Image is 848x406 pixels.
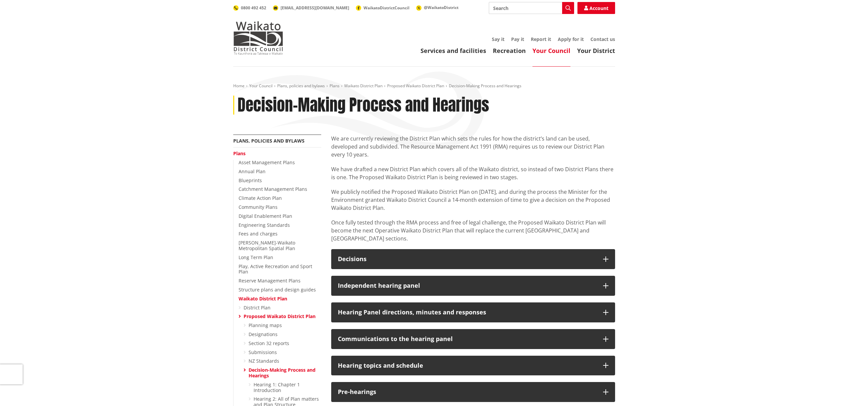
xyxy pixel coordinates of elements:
h3: Communications to the hearing panel [338,336,596,342]
a: Submissions [249,349,277,355]
a: Section 32 reports [249,340,289,346]
a: Designations [249,331,278,337]
a: Fees and charges [239,230,278,237]
a: Report it [531,36,551,42]
a: 0800 492 452 [233,5,266,11]
a: Reserve Management Plans [239,277,301,284]
a: WaikatoDistrictCouncil [356,5,410,11]
a: Plans [330,83,340,89]
button: Decisions [331,249,615,269]
button: Hearing Panel directions, minutes and responses [331,302,615,322]
a: @WaikatoDistrict [416,5,458,10]
h3: Independent hearing panel [338,282,596,289]
a: Proposed Waikato District Plan [387,83,444,89]
p: We have drafted a new District Plan which covers all of the Waikato district, so instead of two D... [331,165,615,181]
a: Your Council [249,83,273,89]
a: Engineering Standards [239,222,290,228]
button: Independent hearing panel [331,276,615,296]
a: [PERSON_NAME]-Waikato Metropolitan Spatial Plan [239,239,295,251]
h3: Decisions [338,256,596,262]
a: Plans, policies and bylaws [233,138,305,144]
a: Digital Enablement Plan [239,213,292,219]
span: Decision-Making Process and Hearings [449,83,521,89]
span: WaikatoDistrictCouncil [364,5,410,11]
span: [EMAIL_ADDRESS][DOMAIN_NAME] [281,5,349,11]
h3: Hearing Panel directions, minutes and responses [338,309,596,316]
a: Apply for it [558,36,584,42]
a: Catchment Management Plans [239,186,307,192]
span: 0800 492 452 [241,5,266,11]
h3: Hearing topics and schedule [338,362,596,369]
a: Long Term Plan [239,254,273,260]
input: Search input [489,2,574,14]
span: We are currently reviewing the District Plan which sets the rules for how the district’s land can... [331,135,604,158]
img: Waikato District Council - Te Kaunihera aa Takiwaa o Waikato [233,21,283,55]
a: Services and facilities [421,47,486,55]
a: Play, Active Recreation and Sport Plan [239,263,312,275]
a: Proposed Waikato District Plan [244,313,316,319]
button: Communications to the hearing panel [331,329,615,349]
div: Pre-hearings [338,389,596,395]
a: NZ Standards [249,358,279,364]
a: Asset Management Plans [239,159,295,166]
p: Once fully tested through the RMA process and free of legal challenge, the Proposed Waikato Distr... [331,218,615,242]
a: Community Plans [239,204,278,210]
a: Hearing 1: Chapter 1 Introduction [254,381,300,393]
a: Plans, policies and bylaws [277,83,325,89]
h1: Decision-Making Process and Hearings [238,96,489,115]
a: Climate Action Plan [239,195,282,201]
a: Decision-Making Process and Hearings [249,367,316,379]
a: [EMAIL_ADDRESS][DOMAIN_NAME] [273,5,349,11]
a: Account [577,2,615,14]
a: Plans [233,150,246,157]
button: Pre-hearings [331,382,615,402]
a: Pay it [511,36,524,42]
a: Annual Plan [239,168,266,175]
a: Contact us [590,36,615,42]
nav: breadcrumb [233,83,615,89]
a: Blueprints [239,177,262,184]
a: Waikato District Plan [344,83,383,89]
a: Say it [492,36,504,42]
a: Recreation [493,47,526,55]
button: Hearing topics and schedule [331,356,615,376]
p: We publicly notified the Proposed Waikato District Plan on [DATE], and during the process the Min... [331,188,615,212]
a: Home [233,83,245,89]
a: Your District [577,47,615,55]
a: Planning maps [249,322,282,328]
span: @WaikatoDistrict [424,5,458,10]
a: District Plan [244,304,271,311]
a: Waikato District Plan [239,295,287,302]
a: Your Council [532,47,570,55]
a: Structure plans and design guides [239,286,316,293]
